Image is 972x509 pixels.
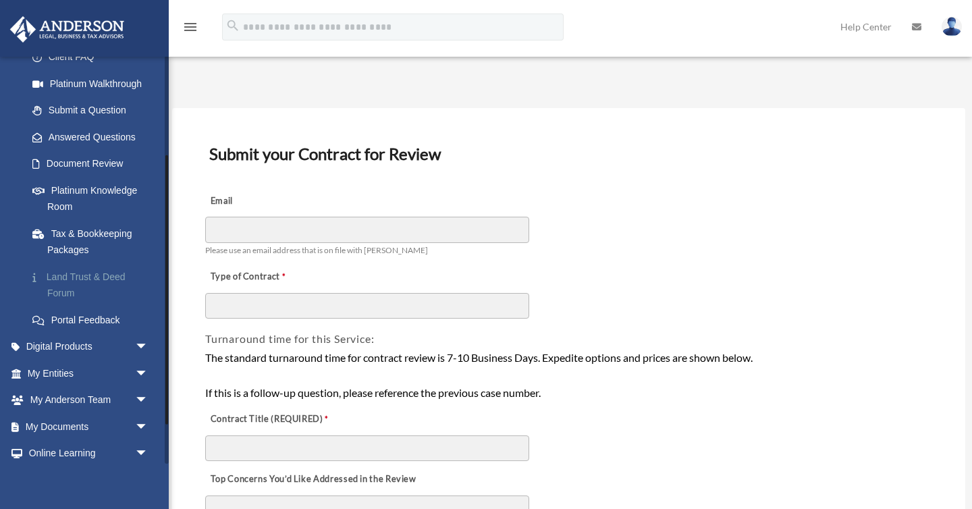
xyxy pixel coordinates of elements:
span: Please use an email address that is on file with [PERSON_NAME] [205,245,428,255]
a: Land Trust & Deed Forum [19,263,169,306]
a: menu [182,24,198,35]
div: The standard turnaround time for contract review is 7-10 Business Days. Expedite options and pric... [205,349,932,401]
a: Platinum Walkthrough [19,70,169,97]
span: arrow_drop_down [135,387,162,414]
label: Email [205,192,340,211]
span: arrow_drop_down [135,440,162,468]
a: Platinum Knowledge Room [19,177,169,220]
label: Top Concerns You’d Like Addressed in the Review [205,471,420,489]
a: Portal Feedback [19,306,169,333]
a: Client FAQ [19,44,169,71]
label: Contract Title (REQUIRED) [205,410,340,429]
a: My Documentsarrow_drop_down [9,413,169,440]
span: arrow_drop_down [135,333,162,361]
span: arrow_drop_down [135,413,162,441]
span: arrow_drop_down [135,360,162,387]
a: Answered Questions [19,124,169,151]
a: Digital Productsarrow_drop_down [9,333,169,360]
a: My Anderson Teamarrow_drop_down [9,387,169,414]
a: Tax & Bookkeeping Packages [19,220,169,263]
h3: Submit your Contract for Review [204,140,934,168]
label: Type of Contract [205,267,340,286]
a: Submit a Question [19,97,169,124]
a: Document Review [19,151,162,178]
span: Turnaround time for this Service: [205,332,374,345]
a: Online Learningarrow_drop_down [9,440,169,467]
i: search [225,18,240,33]
img: User Pic [942,17,962,36]
i: menu [182,19,198,35]
img: Anderson Advisors Platinum Portal [6,16,128,43]
a: My Entitiesarrow_drop_down [9,360,169,387]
